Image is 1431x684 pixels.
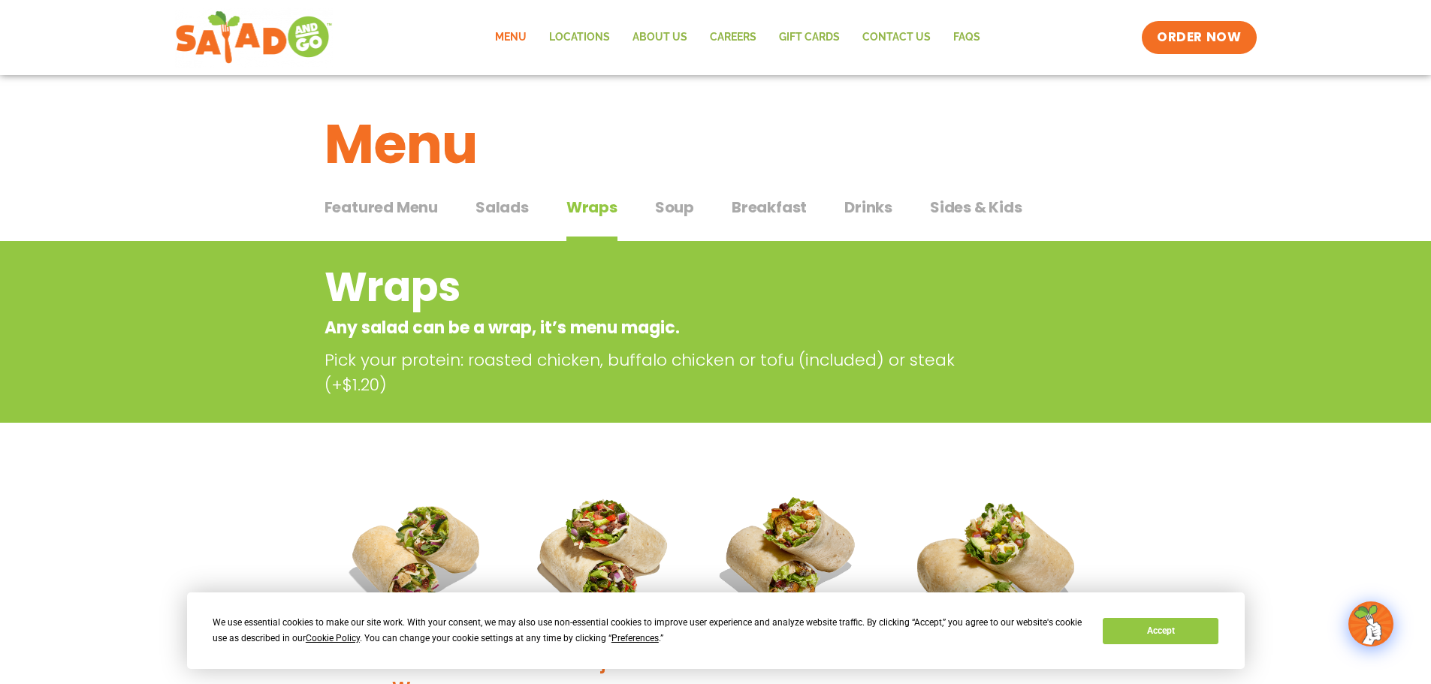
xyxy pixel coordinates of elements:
[1350,603,1392,645] img: wpChatIcon
[538,20,621,55] a: Locations
[621,20,699,55] a: About Us
[336,474,500,637] img: Product photo for Tuscan Summer Wrap
[930,196,1022,218] span: Sides & Kids
[325,104,1107,185] h1: Menu
[306,633,360,643] span: Cookie Policy
[213,615,1085,646] div: We use essential cookies to make our site work. With your consent, we may also use non-essential ...
[325,315,986,340] p: Any salad can be a wrap, it’s menu magic.
[895,474,1096,674] img: Product photo for BBQ Ranch Wrap
[325,257,986,318] h2: Wraps
[475,196,529,218] span: Salads
[1103,618,1218,644] button: Accept
[325,348,993,397] p: Pick your protein: roasted chicken, buffalo chicken or tofu (included) or steak (+$1.20)
[1157,29,1241,47] span: ORDER NOW
[484,20,992,55] nav: Menu
[484,20,538,55] a: Menu
[611,633,659,643] span: Preferences
[768,20,851,55] a: GIFT CARDS
[942,20,992,55] a: FAQs
[1142,21,1256,54] a: ORDER NOW
[175,8,334,68] img: new-SAG-logo-768×292
[566,196,617,218] span: Wraps
[325,191,1107,242] div: Tabbed content
[187,592,1245,669] div: Cookie Consent Prompt
[732,196,807,218] span: Breakfast
[708,474,872,637] img: Product photo for Roasted Autumn Wrap
[655,196,694,218] span: Soup
[325,196,438,218] span: Featured Menu
[699,20,768,55] a: Careers
[844,196,892,218] span: Drinks
[522,474,686,637] img: Product photo for Fajita Wrap
[851,20,942,55] a: Contact Us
